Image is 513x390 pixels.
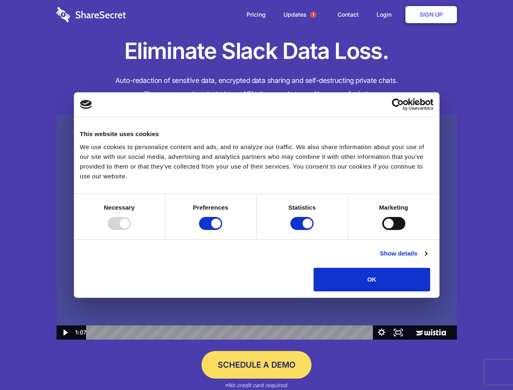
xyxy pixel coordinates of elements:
span: 1 [310,11,316,18]
div: We use cookies to personalize content and ads, and to analyze our traffic. We also share informat... [80,142,433,181]
button: Fullscreen [390,325,407,340]
div: This website uses cookies [80,129,433,139]
img: logo [80,100,92,109]
button: Show settings menu [373,325,390,340]
button: Play Video [56,325,73,340]
button: OK [314,268,430,291]
a: Show details [380,249,427,258]
strong: Statistics [288,204,316,211]
strong: Marketing [379,204,408,211]
a: Pricing [238,2,274,27]
em: *No credit card required. [225,382,288,388]
img: logo-wordmark-white-trans-d4663122ce5f474addd5e946df7df03e33cb6a1c49d2221995e7729f52c070b2.svg [56,7,126,22]
a: Schedule a Demo [201,351,312,379]
a: Login [368,2,404,27]
h4: Auto-redaction of sensitive data, encrypted data sharing and self-destructing private chats. Shar... [56,74,457,101]
h1: Eliminate Slack Data Loss. [56,37,457,66]
a: Usercentrics Cookiebot - opens in a new window [362,98,433,110]
a: Contact [329,2,367,27]
a: Wistia Logo -- Learn More [407,325,457,340]
img: Sharesecret [56,115,457,340]
strong: Necessary [104,204,135,211]
a: Sign Up [405,6,457,23]
strong: Preferences [193,204,228,211]
div: Playbar [93,325,369,340]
